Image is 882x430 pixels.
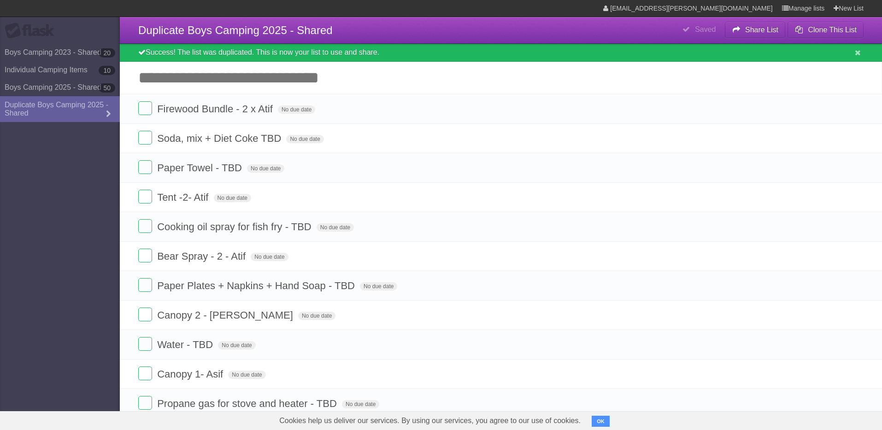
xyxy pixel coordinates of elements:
label: Done [138,101,152,115]
label: Done [138,337,152,351]
b: 10 [99,66,115,75]
label: Done [138,131,152,145]
span: Soda, mix + Diet Coke TBD [157,133,283,144]
button: OK [592,416,610,427]
label: Done [138,160,152,174]
span: No due date [214,194,251,202]
span: Propane gas for stove and heater - TBD [157,398,339,409]
span: Cooking oil spray for fish fry - TBD [157,221,314,232]
div: Success! The list was duplicated. This is now your list to use and share. [120,44,882,62]
label: Done [138,366,152,380]
span: No due date [228,371,265,379]
div: Flask [5,23,60,39]
button: Clone This List [788,22,864,38]
label: Done [138,396,152,410]
span: Paper Towel - TBD [157,162,244,174]
span: Firewood Bundle - 2 x Atif [157,103,275,115]
span: Paper Plates + Napkins + Hand Soap - TBD [157,280,357,291]
span: No due date [278,105,315,114]
span: No due date [218,341,255,349]
span: No due date [317,223,354,232]
span: No due date [342,400,379,408]
span: Tent -2- Atif [157,192,211,203]
b: 20 [99,48,115,58]
b: Saved [695,25,716,33]
span: Water - TBD [157,339,215,350]
span: No due date [298,312,335,320]
span: Bear Spray - 2 - Atif [157,250,248,262]
b: Share List [745,26,778,34]
button: Share List [725,22,786,38]
label: Done [138,249,152,262]
span: Canopy 2 - [PERSON_NAME] [157,309,295,321]
span: No due date [360,282,397,291]
span: No due date [247,164,284,173]
label: Done [138,190,152,203]
b: 50 [99,83,115,93]
span: No due date [251,253,288,261]
span: Duplicate Boys Camping 2025 - Shared [138,24,333,36]
label: Done [138,219,152,233]
span: No due date [286,135,323,143]
b: Clone This List [808,26,857,34]
label: Done [138,278,152,292]
span: Cookies help us deliver our services. By using our services, you agree to our use of cookies. [270,412,590,430]
label: Done [138,308,152,321]
span: Canopy 1- Asif [157,368,225,380]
